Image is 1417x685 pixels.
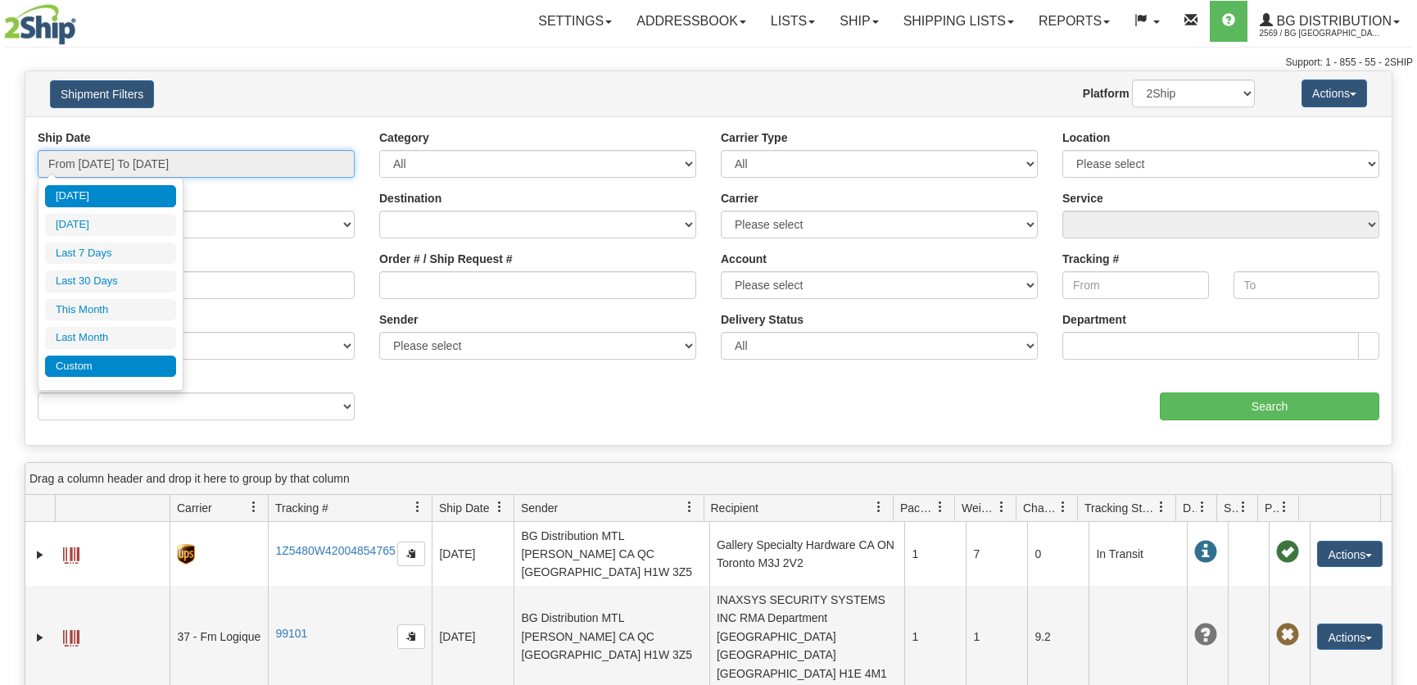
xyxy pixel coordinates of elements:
[486,493,514,521] a: Ship Date filter column settings
[240,493,268,521] a: Carrier filter column settings
[1265,500,1279,516] span: Pickup Status
[891,1,1026,42] a: Shipping lists
[1224,500,1238,516] span: Shipment Issues
[676,493,704,521] a: Sender filter column settings
[1049,493,1077,521] a: Charge filter column settings
[1276,541,1299,564] span: Pickup Successfully created
[1062,271,1209,299] input: From
[1270,493,1298,521] a: Pickup Status filter column settings
[1027,522,1089,586] td: 0
[1194,624,1217,646] span: Unknown
[1260,25,1383,42] span: 2569 / BG [GEOGRAPHIC_DATA] (PRINCIPAL)
[865,493,893,521] a: Recipient filter column settings
[4,4,76,45] img: logo2569.jpg
[32,629,48,646] a: Expand
[379,251,513,267] label: Order # / Ship Request #
[624,1,758,42] a: Addressbook
[988,493,1016,521] a: Weight filter column settings
[397,542,425,566] button: Copy to clipboard
[379,129,429,146] label: Category
[1247,1,1412,42] a: BG Distribution 2569 / BG [GEOGRAPHIC_DATA] (PRINCIPAL)
[900,500,935,516] span: Packages
[1317,624,1383,650] button: Actions
[1160,392,1379,420] input: Search
[275,544,395,557] a: 1Z5480W42004854765
[1194,541,1217,564] span: In Transit
[1276,624,1299,646] span: Pickup Not Assigned
[1062,190,1103,206] label: Service
[526,1,624,42] a: Settings
[1188,493,1216,521] a: Delivery Status filter column settings
[721,311,804,328] label: Delivery Status
[177,500,212,516] span: Carrier
[45,214,176,236] li: [DATE]
[966,522,1027,586] td: 7
[1062,311,1126,328] label: Department
[38,129,91,146] label: Ship Date
[45,299,176,321] li: This Month
[721,251,767,267] label: Account
[4,56,1413,70] div: Support: 1 - 855 - 55 - 2SHIP
[1083,85,1130,102] label: Platform
[904,522,966,586] td: 1
[827,1,890,42] a: Ship
[397,624,425,649] button: Copy to clipboard
[1229,493,1257,521] a: Shipment Issues filter column settings
[45,356,176,378] li: Custom
[45,185,176,207] li: [DATE]
[711,500,758,516] span: Recipient
[275,500,328,516] span: Tracking #
[1148,493,1175,521] a: Tracking Status filter column settings
[1062,251,1119,267] label: Tracking #
[721,129,787,146] label: Carrier Type
[1062,129,1110,146] label: Location
[1183,500,1197,516] span: Delivery Status
[50,80,154,108] button: Shipment Filters
[962,500,996,516] span: Weight
[1026,1,1122,42] a: Reports
[432,522,514,586] td: [DATE]
[514,522,709,586] td: BG Distribution MTL [PERSON_NAME] CA QC [GEOGRAPHIC_DATA] H1W 3Z5
[758,1,827,42] a: Lists
[1234,271,1380,299] input: To
[1089,522,1187,586] td: In Transit
[177,544,194,565] img: 8 - UPS
[45,243,176,265] li: Last 7 Days
[63,540,79,566] a: Label
[1084,500,1156,516] span: Tracking Status
[379,190,441,206] label: Destination
[521,500,558,516] span: Sender
[25,463,1392,495] div: grid grouping header
[379,311,418,328] label: Sender
[721,190,758,206] label: Carrier
[45,270,176,293] li: Last 30 Days
[709,522,905,586] td: Gallery Specialty Hardware CA ON Toronto M3J 2V2
[1273,14,1392,28] span: BG Distribution
[63,623,79,649] a: Label
[439,500,489,516] span: Ship Date
[45,327,176,349] li: Last Month
[404,493,432,521] a: Tracking # filter column settings
[1302,79,1367,107] button: Actions
[1023,500,1057,516] span: Charge
[275,627,307,640] a: 99101
[926,493,954,521] a: Packages filter column settings
[32,547,48,563] a: Expand
[1317,541,1383,567] button: Actions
